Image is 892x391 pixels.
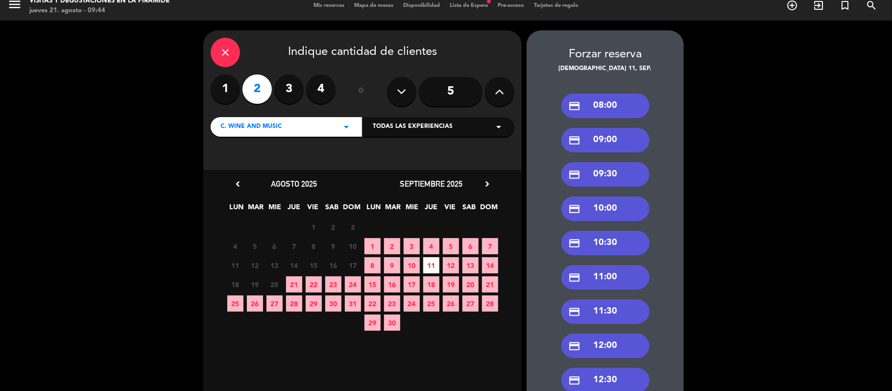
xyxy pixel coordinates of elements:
i: credit_card [569,271,581,284]
span: 23 [384,295,400,312]
span: agosto 2025 [271,179,317,189]
span: Mis reservas [309,3,349,8]
span: 7 [286,238,302,254]
span: 3 [345,219,361,235]
span: 1 [364,238,381,254]
span: 29 [306,295,322,312]
span: Tarjetas de regalo [529,3,583,8]
div: 11:30 [561,299,650,324]
div: [DEMOGRAPHIC_DATA] 11, sep. [527,64,684,74]
span: 27 [462,295,479,312]
span: MAR [248,201,264,218]
i: credit_card [569,169,581,181]
label: 3 [274,74,304,104]
span: VIE [305,201,321,218]
span: JUE [286,201,302,218]
span: C. Wine and Music [220,122,282,132]
span: 1 [306,219,322,235]
span: 9 [325,238,341,254]
span: 26 [247,295,263,312]
i: credit_card [569,306,581,318]
span: 18 [423,276,439,293]
span: Todas las experiencias [373,122,453,132]
span: Disponibilidad [398,3,445,8]
div: jueves 21. agosto - 09:44 [29,6,169,16]
span: 22 [306,276,322,293]
span: 19 [247,276,263,293]
span: 6 [266,238,283,254]
span: 16 [325,257,341,273]
span: 25 [423,295,439,312]
span: 24 [404,295,420,312]
span: 28 [482,295,498,312]
span: 10 [345,238,361,254]
span: 30 [325,295,341,312]
span: 22 [364,295,381,312]
span: 17 [345,257,361,273]
span: 7 [482,238,498,254]
span: 11 [423,257,439,273]
span: 9 [384,257,400,273]
div: ó [345,74,377,109]
span: 23 [325,276,341,293]
span: 25 [227,295,243,312]
span: 28 [286,295,302,312]
span: 12 [443,257,459,273]
span: MIE [267,201,283,218]
span: 5 [443,238,459,254]
span: DOM [343,201,360,218]
span: 4 [227,238,243,254]
i: credit_card [569,374,581,387]
span: 8 [364,257,381,273]
span: 16 [384,276,400,293]
span: JUE [423,201,439,218]
i: credit_card [569,203,581,215]
span: MIE [404,201,420,218]
span: 21 [482,276,498,293]
span: 10 [404,257,420,273]
span: SAB [461,201,478,218]
span: 4 [423,238,439,254]
label: 2 [242,74,272,104]
i: arrow_drop_down [493,121,505,133]
span: LUN [366,201,382,218]
span: Pre-acceso [493,3,529,8]
span: LUN [229,201,245,218]
label: 1 [211,74,240,104]
div: 09:30 [561,162,650,187]
i: chevron_left [233,179,243,189]
span: 5 [247,238,263,254]
span: 15 [306,257,322,273]
span: 20 [266,276,283,293]
span: 6 [462,238,479,254]
span: 20 [462,276,479,293]
span: 13 [266,257,283,273]
i: credit_card [569,340,581,352]
span: DOM [481,201,497,218]
span: 15 [364,276,381,293]
div: 08:00 [561,94,650,118]
span: Mapa de mesas [349,3,398,8]
span: MAR [385,201,401,218]
i: chevron_right [482,179,492,189]
span: 2 [384,238,400,254]
span: 3 [404,238,420,254]
span: 11 [227,257,243,273]
span: 12 [247,257,263,273]
span: VIE [442,201,458,218]
span: 29 [364,315,381,331]
label: 4 [306,74,336,104]
div: 10:00 [561,196,650,221]
span: 21 [286,276,302,293]
span: 19 [443,276,459,293]
span: 2 [325,219,341,235]
div: Forzar reserva [527,45,684,64]
span: 8 [306,238,322,254]
span: 14 [482,257,498,273]
span: 24 [345,276,361,293]
div: 09:00 [561,128,650,152]
div: 11:00 [561,265,650,290]
span: Lista de Espera [445,3,493,8]
div: 12:00 [561,334,650,358]
i: credit_card [569,237,581,249]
